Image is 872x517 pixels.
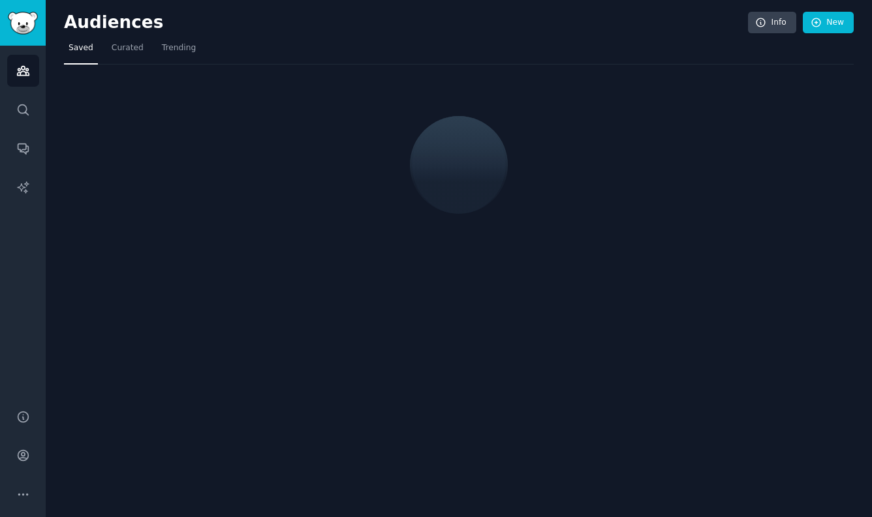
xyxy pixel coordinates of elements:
span: Trending [162,42,196,54]
span: Curated [112,42,144,54]
a: Curated [107,38,148,65]
a: New [803,12,854,34]
a: Trending [157,38,200,65]
a: Info [748,12,796,34]
h2: Audiences [64,12,748,33]
img: GummySearch logo [8,12,38,35]
span: Saved [69,42,93,54]
a: Saved [64,38,98,65]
